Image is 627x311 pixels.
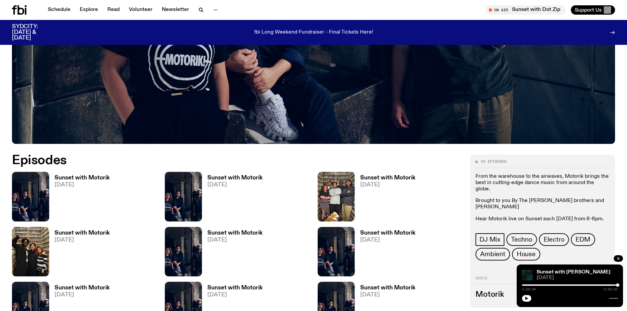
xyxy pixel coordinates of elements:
[49,230,110,276] a: Sunset with Motorik[DATE]
[202,175,262,221] a: Sunset with Motorik[DATE]
[355,175,415,221] a: Sunset with Motorik[DATE]
[537,269,610,275] a: Sunset with [PERSON_NAME]
[475,276,610,284] h2: Hosts
[103,5,124,15] a: Read
[475,216,610,222] p: Hear Motorik live on Sunset each [DATE] from 6-8pm.
[360,285,415,291] h3: Sunset with Motorik
[539,233,569,246] a: Electro
[475,248,510,260] a: Ambient
[571,5,615,15] button: Support Us
[49,175,110,221] a: Sunset with Motorik[DATE]
[517,251,536,258] span: House
[360,182,415,188] span: [DATE]
[54,285,110,291] h3: Sunset with Motorik
[360,292,415,298] span: [DATE]
[76,5,102,15] a: Explore
[54,230,110,236] h3: Sunset with Motorik
[475,198,610,210] p: Brought to you By The [PERSON_NAME] brothers and [PERSON_NAME]
[522,288,536,291] span: 2:00:00
[207,230,262,236] h3: Sunset with Motorik
[355,230,415,276] a: Sunset with Motorik[DATE]
[207,182,262,188] span: [DATE]
[511,236,532,243] span: Techno
[207,292,262,298] span: [DATE]
[481,160,506,163] span: 92 episodes
[544,236,565,243] span: Electro
[158,5,193,15] a: Newsletter
[512,248,540,260] a: House
[54,237,110,243] span: [DATE]
[125,5,157,15] a: Volunteer
[254,30,373,36] p: fbi Long Weekend Fundraiser - Final Tickets Here!
[54,292,110,298] span: [DATE]
[480,251,505,258] span: Ambient
[12,155,411,166] h2: Episodes
[604,288,618,291] span: 2:00:02
[360,230,415,236] h3: Sunset with Motorik
[575,7,602,13] span: Support Us
[54,182,110,188] span: [DATE]
[207,285,262,291] h3: Sunset with Motorik
[207,237,262,243] span: [DATE]
[360,175,415,181] h3: Sunset with Motorik
[575,236,590,243] span: EDM
[475,173,610,193] p: From the warehouse to the airwaves, Motorik brings the best in cutting-edge dance music from arou...
[12,24,54,41] h3: SYDCITY: [DATE] & [DATE]
[475,233,504,246] a: DJ Mix
[571,233,595,246] a: EDM
[44,5,74,15] a: Schedule
[475,291,610,298] h3: Motorik
[360,237,415,243] span: [DATE]
[207,175,262,181] h3: Sunset with Motorik
[506,233,537,246] a: Techno
[485,5,566,15] button: On AirSunset with Dot Zip
[202,230,262,276] a: Sunset with Motorik[DATE]
[54,175,110,181] h3: Sunset with Motorik
[537,275,618,280] span: [DATE]
[479,236,500,243] span: DJ Mix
